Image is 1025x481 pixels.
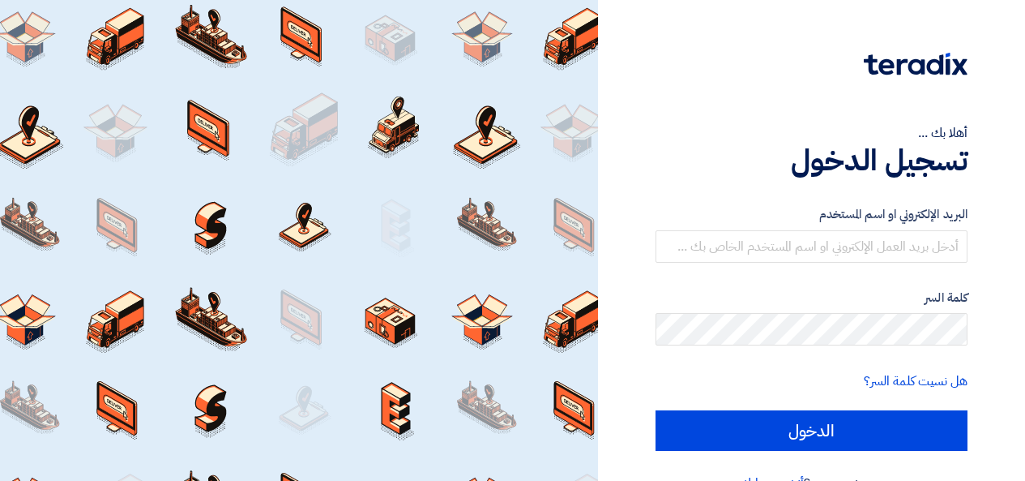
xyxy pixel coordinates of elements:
a: هل نسيت كلمة السر؟ [864,371,967,391]
div: أهلا بك ... [656,123,967,143]
label: البريد الإلكتروني او اسم المستخدم [656,205,967,224]
input: الدخول [656,410,967,451]
img: Teradix logo [864,53,967,75]
label: كلمة السر [656,289,967,307]
input: أدخل بريد العمل الإلكتروني او اسم المستخدم الخاص بك ... [656,230,967,263]
h1: تسجيل الدخول [656,143,967,178]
